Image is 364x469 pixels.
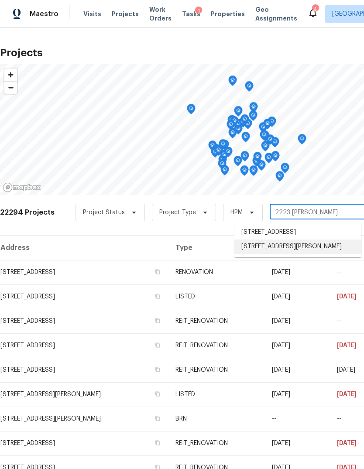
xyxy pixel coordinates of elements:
[249,110,258,124] div: Map marker
[159,208,196,217] span: Project Type
[168,431,265,455] td: REIT_RENOVATION
[211,10,245,18] span: Properties
[154,366,161,373] button: Copy Address
[234,106,243,120] div: Map marker
[234,240,361,254] li: [STREET_ADDRESS][PERSON_NAME]
[83,208,125,217] span: Project Status
[224,147,233,160] div: Map marker
[245,81,254,95] div: Map marker
[212,144,221,157] div: Map marker
[266,134,275,148] div: Map marker
[168,358,265,382] td: REIT_RENOVATION
[240,114,249,128] div: Map marker
[265,309,330,333] td: [DATE]
[312,5,318,14] div: 4
[265,333,330,358] td: [DATE]
[259,122,268,136] div: Map marker
[271,137,279,151] div: Map marker
[154,414,161,422] button: Copy Address
[154,390,161,398] button: Copy Address
[4,68,17,81] button: Zoom in
[265,407,330,431] td: --
[149,5,172,23] span: Work Orders
[260,130,268,144] div: Map marker
[182,11,200,17] span: Tasks
[264,153,273,166] div: Map marker
[168,309,265,333] td: REIT_RENOVATION
[154,268,161,276] button: Copy Address
[257,160,266,174] div: Map marker
[241,132,250,145] div: Map marker
[3,182,41,192] a: Mapbox homepage
[83,10,101,18] span: Visits
[249,165,258,179] div: Map marker
[230,208,243,217] span: HPM
[168,333,265,358] td: REIT_RENOVATION
[220,165,229,178] div: Map marker
[265,260,330,284] td: [DATE]
[154,317,161,325] button: Copy Address
[234,156,242,169] div: Map marker
[263,119,272,132] div: Map marker
[219,139,227,153] div: Map marker
[4,81,17,94] button: Zoom out
[154,439,161,447] button: Copy Address
[265,284,330,309] td: [DATE]
[187,104,196,117] div: Map marker
[253,152,262,165] div: Map marker
[234,225,361,240] li: [STREET_ADDRESS]
[218,159,227,172] div: Map marker
[168,284,265,309] td: LISTED
[168,407,265,431] td: BRN
[255,5,297,23] span: Geo Assignments
[208,140,217,154] div: Map marker
[112,10,139,18] span: Projects
[239,117,247,130] div: Map marker
[271,151,280,164] div: Map marker
[168,382,265,407] td: LISTED
[249,102,258,116] div: Map marker
[154,292,161,300] button: Copy Address
[168,260,265,284] td: RENOVATION
[230,116,239,130] div: Map marker
[265,382,330,407] td: [DATE]
[168,236,265,260] th: Type
[30,10,58,18] span: Maestro
[268,116,276,130] div: Map marker
[265,431,330,455] td: [DATE]
[154,341,161,349] button: Copy Address
[281,163,289,176] div: Map marker
[240,151,249,164] div: Map marker
[252,156,261,170] div: Map marker
[211,147,220,161] div: Map marker
[265,358,330,382] td: [DATE]
[261,141,270,154] div: Map marker
[195,7,202,15] div: 1
[4,82,17,94] span: Zoom out
[298,134,306,147] div: Map marker
[228,128,237,141] div: Map marker
[227,120,235,133] div: Map marker
[227,115,236,129] div: Map marker
[275,171,284,185] div: Map marker
[228,75,237,89] div: Map marker
[214,145,223,159] div: Map marker
[240,165,249,179] div: Map marker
